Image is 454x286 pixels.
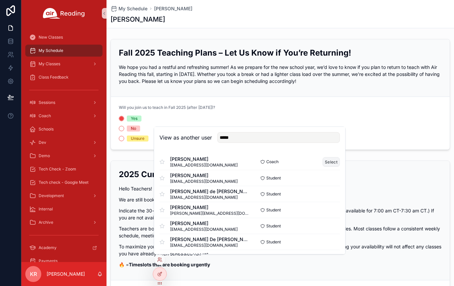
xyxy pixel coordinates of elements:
[25,45,103,57] a: My Schedule
[25,190,103,202] a: Development
[21,27,107,262] div: scrollable content
[170,195,250,200] span: [EMAIL_ADDRESS][DOMAIN_NAME]
[39,48,63,53] span: My Schedule
[25,58,103,70] a: My Classes
[25,110,103,122] a: Coach
[170,236,250,243] span: [PERSON_NAME] De [PERSON_NAME]
[39,113,51,119] span: Coach
[131,126,136,132] div: No
[25,216,103,228] a: Archive
[25,163,103,175] a: Tech Check - Zoom
[111,15,165,24] h1: [PERSON_NAME]
[119,243,442,257] p: To maximize your chances of being booked, it's best to maintain the same availability each day. U...
[25,123,103,135] a: Schools
[129,262,210,267] strong: Timeslots that are booking urgently
[39,206,53,212] span: Internal
[39,75,69,80] span: Class Feedback
[266,223,281,229] span: Student
[119,105,215,110] span: Will you join us to teach in Fall 2025 (after [DATE])?
[170,188,250,195] span: [PERSON_NAME] de [PERSON_NAME]
[170,156,238,162] span: [PERSON_NAME]
[39,180,89,185] span: Tech check - Google Meet
[266,207,281,213] span: Student
[119,64,442,85] p: We hope you had a restful and refreshing summer! As we prepare for the new school year, we’d love...
[39,193,64,198] span: Development
[39,166,76,172] span: Tech Check - Zoom
[25,71,103,83] a: Class Feedback
[25,97,103,109] a: Sessions
[111,5,147,12] a: My Schedule
[25,242,103,254] a: Academy
[39,153,50,158] span: Demo
[39,100,55,105] span: Sessions
[25,176,103,188] a: Tech check - Google Meet
[170,252,238,259] span: [PERSON_NAME]
[25,31,103,43] a: New Classes
[159,134,212,142] h2: View as another user
[119,196,442,203] p: We are still booking classes. Please keep your schedule as up to date as possible.
[25,203,103,215] a: Internal
[119,169,442,180] h2: 2025 Current Availability
[25,255,103,267] a: Payments
[118,5,147,12] span: My Schedule
[170,220,238,227] span: [PERSON_NAME]
[170,211,250,216] span: [PERSON_NAME][EMAIL_ADDRESS][DOMAIN_NAME]
[266,239,281,245] span: Student
[131,136,144,142] div: Unsure
[39,35,63,40] span: New Classes
[323,157,340,167] button: Select
[170,227,238,232] span: [EMAIL_ADDRESS][DOMAIN_NAME]
[119,225,442,239] p: Teachers are booked based on their longevity with Air, availability, and compatibility with schoo...
[25,150,103,162] a: Demo
[119,207,442,221] p: Indicate the 30-minute slots you are available to teach. (For example, selecting 7:00 AM means yo...
[266,175,281,181] span: Student
[266,191,281,197] span: Student
[43,8,85,19] img: App logo
[266,159,279,164] span: Coach
[39,220,53,225] span: Archive
[170,204,250,211] span: [PERSON_NAME]
[39,127,54,132] span: Schools
[47,271,85,277] p: [PERSON_NAME]
[119,261,442,268] p: 🔥 =
[39,61,60,67] span: My Classes
[39,258,58,264] span: Payments
[39,245,57,250] span: Academy
[119,47,442,58] h2: Fall 2025 Teaching Plans – Let Us Know if You’re Returning!
[170,162,238,168] span: [EMAIL_ADDRESS][DOMAIN_NAME]
[131,116,137,122] div: Yes
[170,179,238,184] span: [EMAIL_ADDRESS][DOMAIN_NAME]
[170,172,238,179] span: [PERSON_NAME]
[39,140,46,145] span: Dev
[170,243,250,248] span: [EMAIL_ADDRESS][DOMAIN_NAME]
[25,137,103,148] a: Dev
[119,185,442,192] p: Hello Teachers!
[154,5,192,12] a: [PERSON_NAME]
[30,270,37,278] span: KR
